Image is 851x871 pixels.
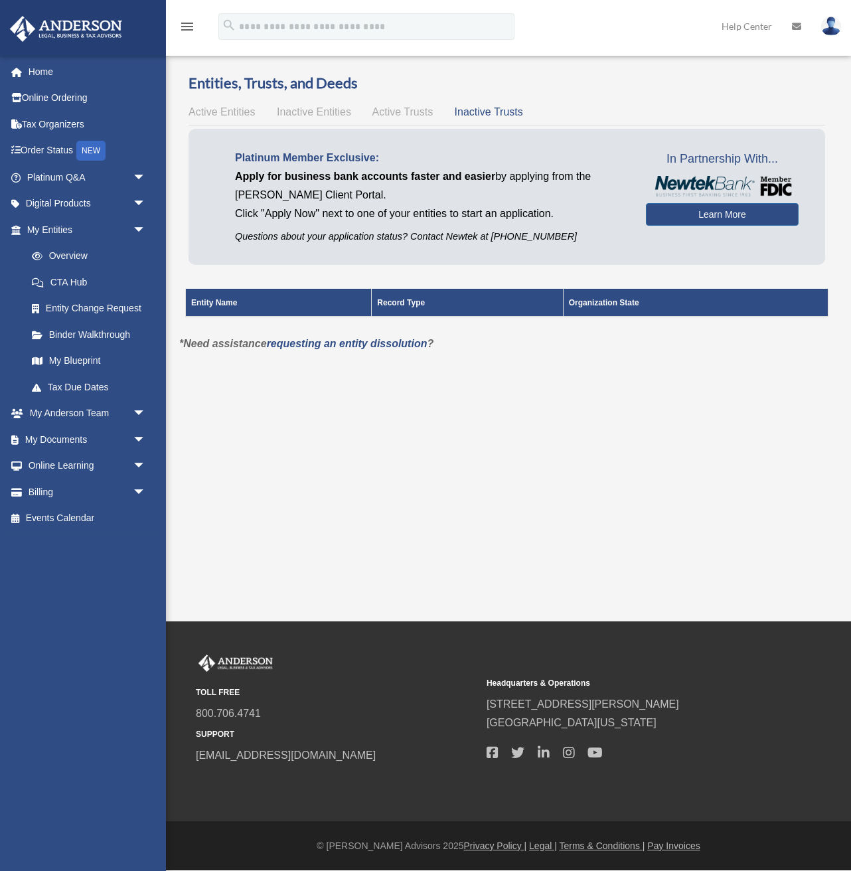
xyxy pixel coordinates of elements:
div: NEW [76,141,106,161]
span: Active Entities [189,106,255,118]
a: Digital Productsarrow_drop_down [9,191,166,217]
div: © [PERSON_NAME] Advisors 2025 [166,838,851,854]
a: Home [9,58,166,85]
a: requesting an entity dissolution [267,338,427,349]
span: arrow_drop_down [133,479,159,506]
p: by applying from the [PERSON_NAME] Client Portal. [235,167,626,204]
p: Click "Apply Now" next to one of your entities to start an application. [235,204,626,223]
a: Online Learningarrow_drop_down [9,453,166,479]
small: Headquarters & Operations [487,676,768,690]
a: Order StatusNEW [9,137,166,165]
i: search [222,18,236,33]
span: arrow_drop_down [133,164,159,191]
a: menu [179,23,195,35]
span: arrow_drop_down [133,453,159,480]
a: Binder Walkthrough [19,321,159,348]
a: Terms & Conditions | [560,840,645,851]
h3: Entities, Trusts, and Deeds [189,73,825,94]
span: Active Trusts [372,106,433,118]
span: arrow_drop_down [133,191,159,218]
small: SUPPORT [196,728,477,742]
span: arrow_drop_down [133,400,159,428]
a: My Blueprint [19,348,159,374]
a: Tax Due Dates [19,374,159,400]
img: NewtekBankLogoSM.png [653,176,792,197]
a: Tax Organizers [9,111,166,137]
th: Organization State [563,289,828,317]
img: Anderson Advisors Platinum Portal [196,655,275,672]
em: *Need assistance ? [179,338,433,349]
a: My Documentsarrow_drop_down [9,426,166,453]
span: arrow_drop_down [133,216,159,244]
span: In Partnership With... [646,149,799,170]
a: Overview [19,243,153,270]
a: Billingarrow_drop_down [9,479,166,505]
small: TOLL FREE [196,686,477,700]
a: My Entitiesarrow_drop_down [9,216,159,243]
a: Entity Change Request [19,295,159,322]
a: Privacy Policy | [464,840,527,851]
a: Learn More [646,203,799,226]
th: Entity Name [186,289,372,317]
a: Events Calendar [9,505,166,532]
a: Platinum Q&Aarrow_drop_down [9,164,166,191]
span: arrow_drop_down [133,426,159,453]
i: menu [179,19,195,35]
p: Questions about your application status? Contact Newtek at [PHONE_NUMBER] [235,228,626,245]
a: [STREET_ADDRESS][PERSON_NAME] [487,698,679,710]
a: Pay Invoices [647,840,700,851]
span: Inactive Entities [277,106,351,118]
p: Platinum Member Exclusive: [235,149,626,167]
a: 800.706.4741 [196,708,261,719]
span: Apply for business bank accounts faster and easier [235,171,495,182]
a: Legal | [529,840,557,851]
img: Anderson Advisors Platinum Portal [6,16,126,42]
a: CTA Hub [19,269,159,295]
a: My Anderson Teamarrow_drop_down [9,400,166,427]
a: Online Ordering [9,85,166,112]
a: [EMAIL_ADDRESS][DOMAIN_NAME] [196,750,376,761]
th: Record Type [372,289,563,317]
a: [GEOGRAPHIC_DATA][US_STATE] [487,717,657,728]
span: Inactive Trusts [455,106,523,118]
img: User Pic [821,17,841,36]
